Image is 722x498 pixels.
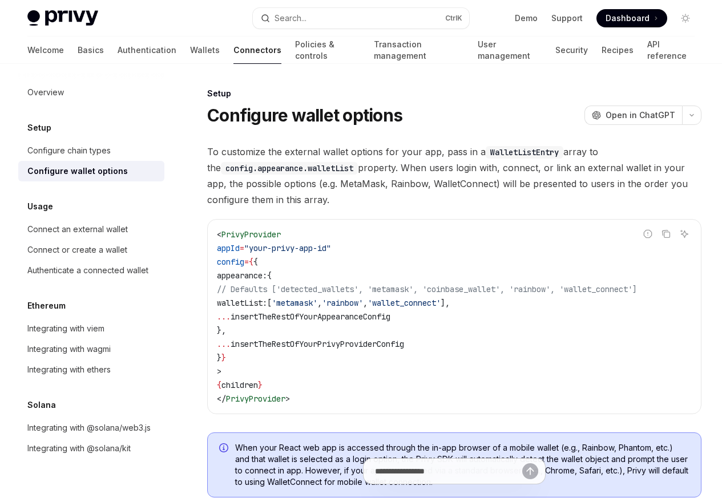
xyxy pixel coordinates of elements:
button: Ask AI [677,226,692,241]
span: ], [441,298,450,308]
span: insertTheRestOfYourAppearanceConfig [231,311,390,322]
div: Integrating with viem [27,322,104,335]
span: "your-privy-app-id" [244,243,331,253]
span: appearance: [217,270,267,281]
a: Security [555,37,588,64]
div: Connect an external wallet [27,222,128,236]
span: } [258,380,263,390]
span: appId [217,243,240,253]
a: Dashboard [596,9,667,27]
span: insertTheRestOfYourPrivyProviderConfig [231,339,404,349]
h5: Setup [27,121,51,135]
a: Configure chain types [18,140,164,161]
button: Report incorrect code [640,226,655,241]
a: Transaction management [374,37,464,64]
div: Integrating with wagmi [27,342,111,356]
h5: Solana [27,398,56,412]
button: Copy the contents from the code block [659,226,673,241]
img: light logo [27,10,98,26]
div: Setup [207,88,701,99]
svg: Info [219,443,231,455]
span: { [267,270,272,281]
span: [ [267,298,272,308]
a: Policies & controls [295,37,360,64]
span: To customize the external wallet options for your app, pass in a array to the property. When user... [207,144,701,208]
a: Integrating with @solana/web3.js [18,418,164,438]
a: Wallets [190,37,220,64]
a: Authentication [118,37,176,64]
span: ... [217,311,231,322]
div: Integrating with ethers [27,363,111,376]
span: Dashboard [606,13,650,24]
span: 'rainbow' [322,298,363,308]
a: Connectors [233,37,281,64]
a: Configure wallet options [18,161,164,181]
a: Authenticate a connected wallet [18,260,164,281]
a: Integrating with ethers [18,359,164,380]
button: Search...CtrlK [253,8,469,29]
span: { [217,380,221,390]
span: Open in ChatGPT [606,110,675,121]
span: } [217,353,221,363]
span: { [249,257,253,267]
span: 'wallet_connect' [368,298,441,308]
h1: Configure wallet options [207,105,402,125]
span: { [253,257,258,267]
button: Send message [522,463,538,479]
h5: Ethereum [27,299,66,313]
a: User management [478,37,542,64]
span: Ctrl K [445,14,462,23]
a: Support [551,13,583,24]
a: Integrating with wagmi [18,339,164,359]
div: Integrating with @solana/kit [27,442,131,455]
span: 'metamask' [272,298,317,308]
a: Integrating with viem [18,318,164,339]
div: Authenticate a connected wallet [27,264,148,277]
span: config [217,257,244,267]
span: > [285,394,290,404]
span: </ [217,394,226,404]
input: Ask a question... [375,459,522,484]
div: Configure wallet options [27,164,128,178]
span: ... [217,339,231,349]
span: < [217,229,221,240]
span: , [317,298,322,308]
span: PrivyProvider [226,394,285,404]
code: WalletListEntry [486,146,563,159]
a: API reference [647,37,695,64]
span: When your React web app is accessed through the in-app browser of a mobile wallet (e.g., Rainbow,... [235,442,689,488]
a: Overview [18,82,164,103]
span: } [221,353,226,363]
span: , [363,298,368,308]
button: Open in ChatGPT [584,106,682,125]
div: Connect or create a wallet [27,243,127,257]
span: > [217,366,221,376]
span: // Defaults ['detected_wallets', 'metamask', 'coinbase_wallet', 'rainbow', 'wallet_connect'] [217,284,637,294]
button: Toggle dark mode [676,9,695,27]
div: Search... [275,11,306,25]
a: Welcome [27,37,64,64]
span: }, [217,325,226,335]
div: Configure chain types [27,144,111,157]
span: = [240,243,244,253]
span: walletList: [217,298,267,308]
a: Connect an external wallet [18,219,164,240]
div: Overview [27,86,64,99]
div: Integrating with @solana/web3.js [27,421,151,435]
a: Demo [515,13,538,24]
span: children [221,380,258,390]
a: Recipes [602,37,634,64]
a: Integrating with @solana/kit [18,438,164,459]
a: Basics [78,37,104,64]
span: PrivyProvider [221,229,281,240]
code: config.appearance.walletList [221,162,358,175]
a: Connect or create a wallet [18,240,164,260]
span: = [244,257,249,267]
h5: Usage [27,200,53,213]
